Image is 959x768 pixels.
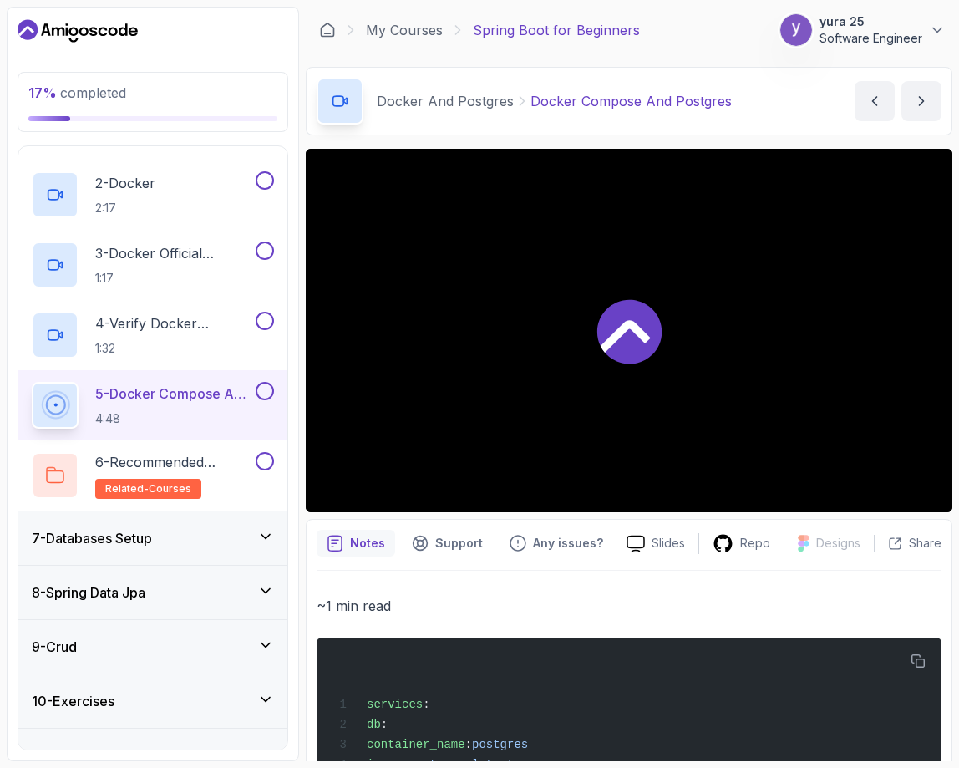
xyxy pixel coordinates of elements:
span: : [423,698,429,711]
p: 2 - Docker [95,173,155,193]
p: Docker Compose And Postgres [530,91,732,111]
p: Spring Boot for Beginners [473,20,640,40]
button: 10-Exercises [18,674,287,728]
a: Dashboard [18,18,138,44]
p: 2:17 [95,200,155,216]
button: 3-Docker Official Website1:17 [32,242,274,288]
span: : [465,738,472,751]
button: notes button [317,530,395,557]
p: Repo [740,535,770,552]
button: Share [874,535,941,552]
span: postgres [472,738,528,751]
span: container_name [367,738,465,751]
button: next content [901,81,941,121]
p: yura 25 [819,13,922,30]
p: Docker And Postgres [377,91,514,111]
p: Slides [652,535,685,552]
button: 9-Crud [18,620,287,674]
h3: 10 - Exercises [32,691,114,711]
a: Repo [699,533,784,554]
span: services [367,698,423,711]
p: 4 - Verify Docker Installation [95,313,252,333]
span: completed [28,84,126,101]
p: Notes [350,535,385,552]
button: 8-Spring Data Jpa [18,566,287,619]
h3: 8 - Spring Data Jpa [32,582,145,603]
p: Share [909,535,941,552]
h3: 9 - Crud [32,637,77,657]
button: Feedback button [500,530,613,557]
span: 17 % [28,84,57,101]
p: Any issues? [533,535,603,552]
button: 2-Docker2:17 [32,171,274,218]
button: Support button [402,530,493,557]
h3: 11 - Artificial Intelligence [32,745,178,765]
p: 5 - Docker Compose And Postgres [95,384,252,404]
p: 1:32 [95,340,252,357]
p: 1:17 [95,270,252,287]
button: user profile imageyura 25Software Engineer [779,13,946,47]
a: Slides [613,535,698,552]
p: Software Engineer [819,30,922,47]
button: previous content [855,81,895,121]
span: : [381,718,388,731]
button: 7-Databases Setup [18,511,287,565]
button: 4-Verify Docker Installation1:32 [32,312,274,359]
p: 4:48 [95,410,252,427]
p: ~1 min read [317,594,941,618]
a: Dashboard [319,22,336,38]
img: user profile image [780,14,812,46]
span: db [367,718,381,731]
p: Designs [816,535,860,552]
p: 6 - Recommended Courses [95,452,252,472]
button: 5-Docker Compose And Postgres4:48 [32,382,274,429]
p: 3 - Docker Official Website [95,243,252,263]
button: 6-Recommended Coursesrelated-courses [32,452,274,499]
span: related-courses [105,482,191,496]
p: Support [435,535,483,552]
h3: 7 - Databases Setup [32,528,152,548]
a: My Courses [366,20,443,40]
